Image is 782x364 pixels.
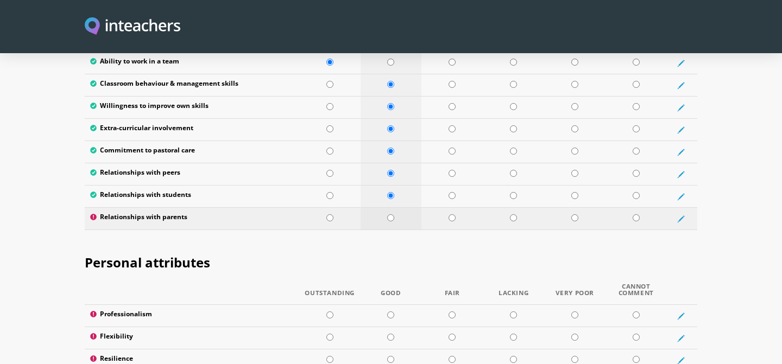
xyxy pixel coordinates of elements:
[544,283,606,305] th: Very Poor
[90,191,294,202] label: Relationships with students
[90,80,294,91] label: Classroom behaviour & management skills
[90,58,294,68] label: Ability to work in a team
[85,17,180,36] img: Inteachers
[90,102,294,113] label: Willingness to improve own skills
[90,146,294,157] label: Commitment to pastoral care
[90,333,294,343] label: Flexibility
[90,169,294,180] label: Relationships with peers
[361,283,422,305] th: Good
[90,310,294,321] label: Professionalism
[85,253,210,271] span: Personal attributes
[299,283,361,305] th: Outstanding
[85,17,180,36] a: Visit this site's homepage
[90,124,294,135] label: Extra-curricular involvement
[421,283,483,305] th: Fair
[90,213,294,224] label: Relationships with parents
[483,283,544,305] th: Lacking
[606,283,667,305] th: Cannot Comment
